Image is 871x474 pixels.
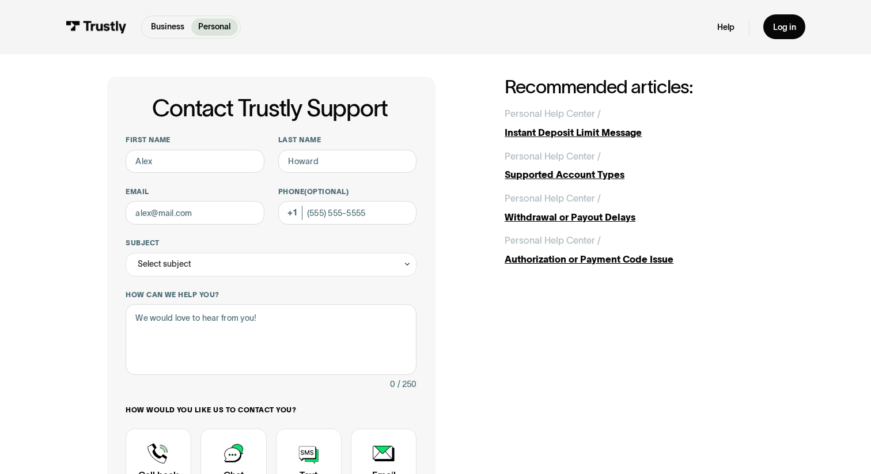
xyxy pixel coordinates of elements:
[505,107,601,120] div: Personal Help Center /
[278,201,416,225] input: (555) 555-5555
[505,149,601,163] div: Personal Help Center /
[123,96,416,122] h1: Contact Trustly Support
[278,150,416,173] input: Howard
[126,238,416,248] label: Subject
[126,150,264,173] input: Alex
[763,14,805,39] a: Log in
[505,252,764,266] div: Authorization or Payment Code Issue
[138,257,191,271] div: Select subject
[505,149,764,182] a: Personal Help Center /Supported Account Types
[126,201,264,225] input: alex@mail.com
[505,77,764,97] h2: Recommended articles:
[505,191,601,205] div: Personal Help Center /
[505,126,764,139] div: Instant Deposit Limit Message
[126,405,416,415] label: How would you like us to contact you?
[505,168,764,181] div: Supported Account Types
[151,21,184,33] p: Business
[126,253,416,276] div: Select subject
[397,377,416,391] div: / 250
[390,377,395,391] div: 0
[144,18,191,36] a: Business
[505,210,764,224] div: Withdrawal or Payout Delays
[126,290,416,299] label: How can we help you?
[505,107,764,139] a: Personal Help Center /Instant Deposit Limit Message
[278,187,416,196] label: Phone
[505,233,764,266] a: Personal Help Center /Authorization or Payment Code Issue
[505,233,601,247] div: Personal Help Center /
[126,135,264,145] label: First name
[198,21,230,33] p: Personal
[505,191,764,224] a: Personal Help Center /Withdrawal or Payout Delays
[126,187,264,196] label: Email
[66,21,127,33] img: Trustly Logo
[717,22,734,33] a: Help
[304,188,349,195] span: (Optional)
[278,135,416,145] label: Last name
[773,22,796,33] div: Log in
[191,18,237,36] a: Personal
